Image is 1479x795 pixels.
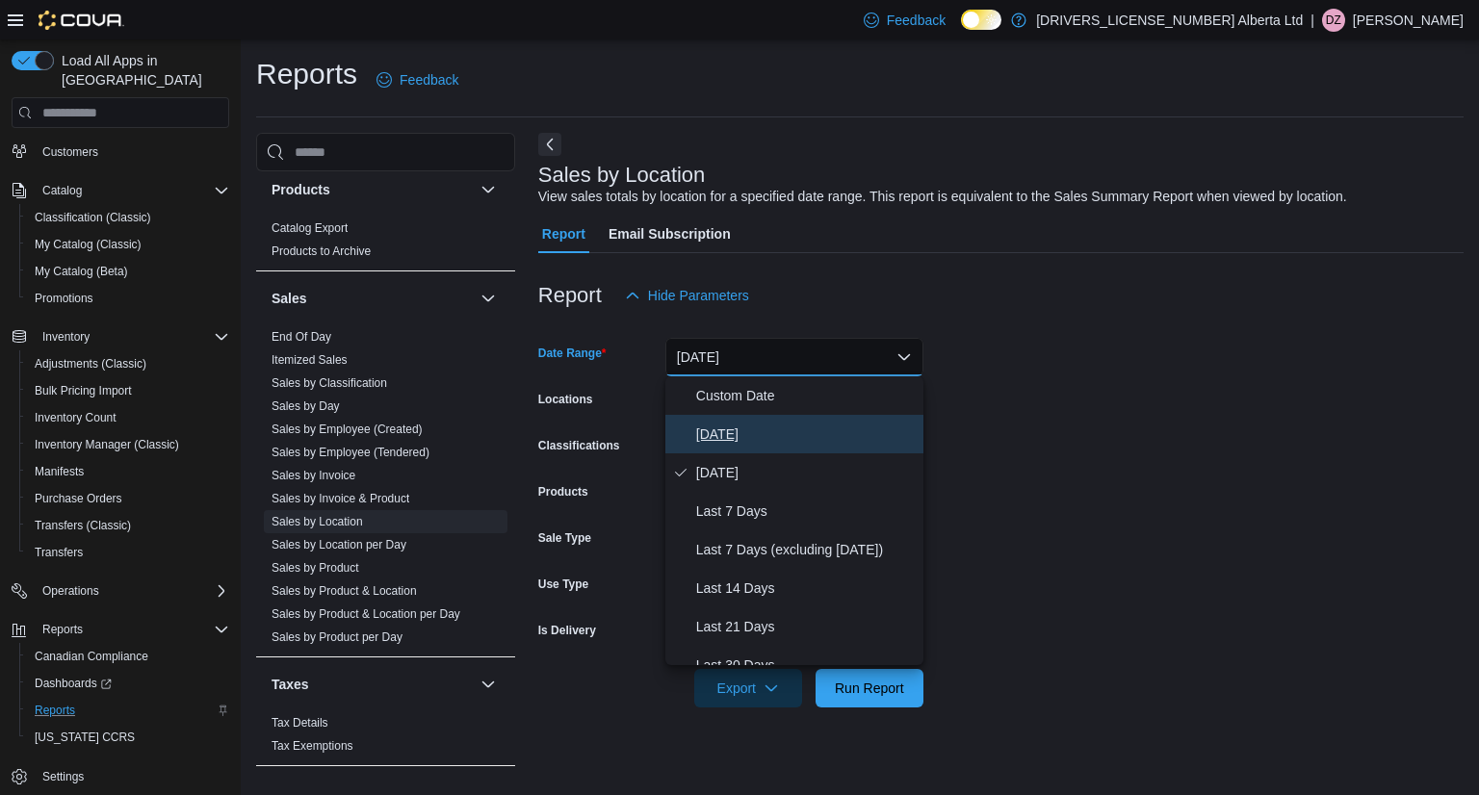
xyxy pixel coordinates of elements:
span: Inventory [35,325,229,348]
a: Inventory Manager (Classic) [27,433,187,456]
span: Inventory Count [35,410,117,425]
a: Sales by Employee (Created) [272,423,423,436]
span: Adjustments (Classic) [35,356,146,372]
a: Adjustments (Classic) [27,352,154,375]
span: [DATE] [696,423,916,446]
span: Last 21 Days [696,615,916,638]
button: [DATE] [665,338,923,376]
span: My Catalog (Classic) [27,233,229,256]
span: Export [706,669,791,707]
button: Export [694,669,802,707]
span: Last 7 Days (excluding [DATE]) [696,538,916,561]
a: Sales by Product per Day [272,630,402,644]
a: Sales by Employee (Tendered) [272,446,429,459]
a: Sales by Product & Location per Day [272,607,460,621]
span: Feedback [887,11,946,30]
button: My Catalog (Beta) [19,258,237,285]
div: Products [256,217,515,270]
h3: Report [538,284,602,307]
span: Last 7 Days [696,500,916,523]
span: Classification (Classic) [27,206,229,229]
span: Sales by Location per Day [272,537,406,552]
span: Catalog [35,179,229,202]
span: Inventory Manager (Classic) [35,437,179,452]
span: Transfers (Classic) [35,518,131,533]
span: [US_STATE] CCRS [35,730,135,745]
span: End Of Day [272,329,331,345]
a: Catalog Export [272,221,348,235]
button: Sales [272,289,473,308]
button: Next [538,133,561,156]
span: Sales by Product & Location per Day [272,606,460,622]
span: Operations [35,579,229,603]
label: Products [538,484,588,500]
div: Sales [256,325,515,656]
a: Transfers (Classic) [27,514,139,537]
button: Bulk Pricing Import [19,377,237,404]
span: Email Subscription [609,215,731,253]
span: Catalog Export [272,220,348,236]
button: Products [477,178,500,201]
button: Transfers (Classic) [19,512,237,539]
span: Inventory [42,329,90,345]
span: Purchase Orders [27,487,229,510]
span: Report [542,215,585,253]
a: Products to Archive [272,244,371,258]
span: Customers [42,144,98,160]
p: | [1310,9,1314,32]
button: Inventory [35,325,97,348]
a: Sales by Day [272,399,340,413]
span: Settings [42,769,84,784]
span: Dashboards [35,676,112,691]
span: Sales by Product per Day [272,629,402,645]
button: Settings [4,762,237,790]
div: Doug Zimmerman [1322,9,1345,32]
a: Sales by Location per Day [272,538,406,551]
a: Bulk Pricing Import [27,379,140,402]
span: Promotions [27,287,229,310]
span: Canadian Compliance [35,649,148,664]
a: Sales by Product & Location [272,584,417,598]
button: Inventory Manager (Classic) [19,431,237,458]
span: My Catalog (Beta) [35,264,128,279]
span: Sales by Classification [272,375,387,391]
div: Taxes [256,711,515,765]
h1: Reports [256,55,357,93]
span: Last 14 Days [696,577,916,600]
span: Transfers (Classic) [27,514,229,537]
a: Canadian Compliance [27,645,156,668]
span: Sales by Location [272,514,363,529]
button: Sales [477,287,500,310]
a: Dashboards [19,670,237,697]
a: Transfers [27,541,91,564]
a: Itemized Sales [272,353,348,367]
img: Cova [39,11,124,30]
a: Purchase Orders [27,487,130,510]
a: Classification (Classic) [27,206,159,229]
button: Products [272,180,473,199]
span: Load All Apps in [GEOGRAPHIC_DATA] [54,51,229,90]
span: Promotions [35,291,93,306]
button: My Catalog (Classic) [19,231,237,258]
span: Sales by Day [272,398,340,414]
button: Adjustments (Classic) [19,350,237,377]
span: Itemized Sales [272,352,348,368]
a: Customers [35,141,106,164]
span: Sales by Product & Location [272,583,417,599]
a: My Catalog (Classic) [27,233,149,256]
button: Customers [4,138,237,166]
a: Promotions [27,287,101,310]
label: Classifications [538,438,620,453]
button: Catalog [35,179,90,202]
span: Bulk Pricing Import [27,379,229,402]
button: [US_STATE] CCRS [19,724,237,751]
span: Custom Date [696,384,916,407]
span: Washington CCRS [27,726,229,749]
a: Sales by Product [272,561,359,575]
a: Sales by Invoice [272,469,355,482]
button: Taxes [477,673,500,696]
span: Manifests [35,464,84,479]
span: Reports [35,618,229,641]
button: Canadian Compliance [19,643,237,670]
a: Feedback [369,61,466,99]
